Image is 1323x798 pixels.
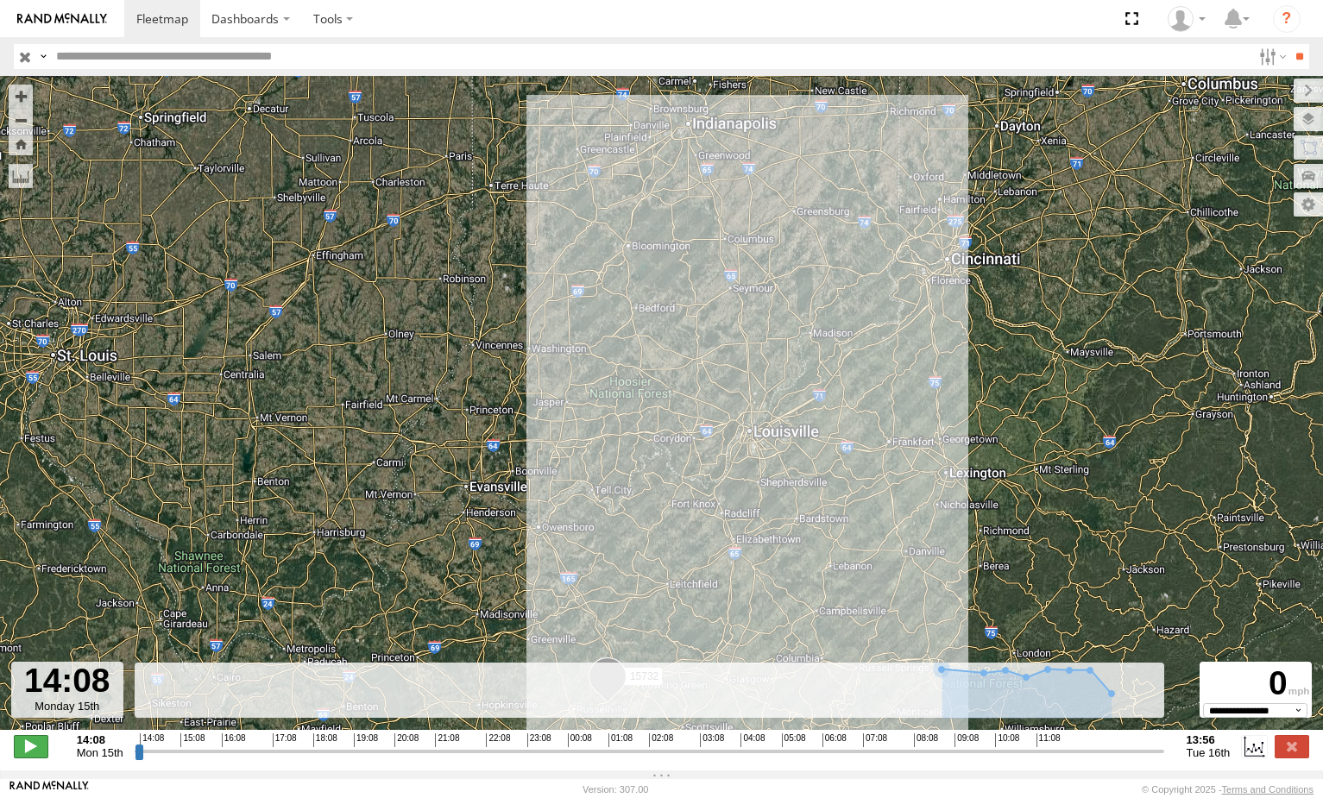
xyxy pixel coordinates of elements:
div: 0 [1202,664,1309,703]
img: rand-logo.svg [17,13,107,25]
i: ? [1273,5,1301,33]
button: Zoom Home [9,132,33,155]
label: Map Settings [1294,192,1323,217]
a: Terms and Conditions [1222,784,1314,795]
span: 05:08 [782,733,806,747]
label: Search Filter Options [1252,44,1289,69]
div: Paul Withrow [1162,6,1212,32]
span: 22:08 [486,733,510,747]
span: 11:08 [1036,733,1061,747]
label: Play/Stop [14,735,48,757]
span: 02:08 [649,733,673,747]
span: 23:08 [527,733,551,747]
button: Zoom out [9,108,33,132]
strong: 14:08 [77,733,123,746]
span: Tue 16th Sep 2025 [1187,746,1231,759]
span: 15:08 [180,733,205,747]
span: 07:08 [863,733,887,747]
label: Close [1275,735,1309,757]
span: 17:08 [273,733,297,747]
label: Search Query [36,44,50,69]
span: Mon 15th Sep 2025 [77,746,123,759]
span: 04:08 [740,733,765,747]
div: © Copyright 2025 - [1142,784,1314,795]
button: Zoom in [9,85,33,108]
span: 18:08 [313,733,337,747]
span: 03:08 [700,733,724,747]
span: 21:08 [435,733,459,747]
span: 16:08 [222,733,246,747]
label: Measure [9,164,33,188]
span: 09:08 [954,733,979,747]
div: Version: 307.00 [583,784,648,795]
a: Visit our Website [9,781,89,798]
span: 08:08 [914,733,938,747]
span: 14:08 [140,733,164,747]
span: 01:08 [608,733,633,747]
span: 00:08 [568,733,592,747]
span: 10:08 [995,733,1019,747]
span: 06:08 [822,733,847,747]
strong: 13:56 [1187,733,1231,746]
span: 20:08 [394,733,419,747]
span: 19:08 [354,733,378,747]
